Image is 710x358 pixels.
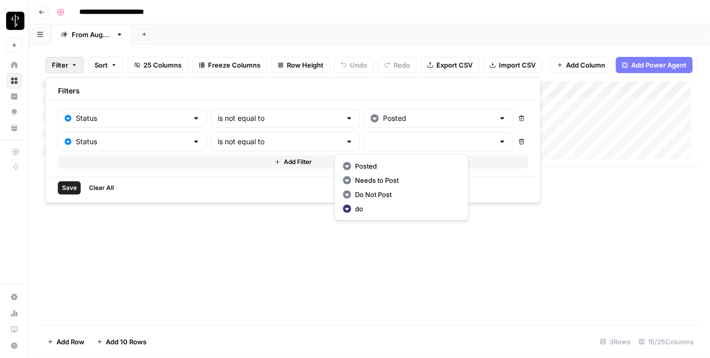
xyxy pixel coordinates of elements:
[91,334,153,350] button: Add 10 Rows
[6,305,22,321] a: Usage
[6,120,22,136] a: Your Data
[85,181,118,194] button: Clear All
[421,57,479,73] button: Export CSV
[355,161,456,171] span: Posted
[271,57,330,73] button: Row Height
[52,24,132,45] a: From [DATE]
[218,113,341,123] input: is not equal to
[355,204,456,214] span: do
[95,60,108,70] span: Sort
[436,60,472,70] span: Export CSV
[550,57,612,73] button: Add Column
[6,88,22,105] a: Insights
[52,60,68,70] span: Filter
[284,157,312,167] span: Add Filter
[6,289,22,305] a: Settings
[6,12,24,30] img: LP Production Workloads Logo
[635,334,698,350] div: 15/25 Columns
[631,60,687,70] span: Add Power Agent
[58,155,528,169] button: Add Filter
[56,337,84,347] span: Add Row
[41,334,91,350] button: Add Row
[355,189,456,200] span: Do Not Post
[128,57,188,73] button: 25 Columns
[287,60,323,70] span: Row Height
[350,60,367,70] span: Undo
[143,60,182,70] span: 25 Columns
[192,57,267,73] button: Freeze Columns
[106,337,146,347] span: Add 10 Rows
[334,57,374,73] button: Undo
[6,104,22,120] a: Opportunities
[76,137,188,147] input: Status
[616,57,693,73] button: Add Power Agent
[6,321,22,338] a: Learning Hub
[394,60,410,70] span: Redo
[566,60,605,70] span: Add Column
[355,175,456,185] span: Needs to Post
[6,338,22,354] button: Help + Support
[88,57,124,73] button: Sort
[383,113,494,123] input: Posted
[6,57,22,73] a: Home
[218,137,341,147] input: is not equal to
[499,60,536,70] span: Import CSV
[62,183,77,192] span: Save
[76,113,188,123] input: Status
[596,334,635,350] div: 3 Rows
[45,77,541,203] div: Filter
[6,8,22,34] button: Workspace: LP Production Workloads
[208,60,260,70] span: Freeze Columns
[483,57,542,73] button: Import CSV
[378,57,417,73] button: Redo
[6,73,22,89] a: Browse
[89,183,114,192] span: Clear All
[58,181,81,194] button: Save
[50,82,537,101] div: Filters
[72,29,112,40] div: From [DATE]
[45,57,84,73] button: Filter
